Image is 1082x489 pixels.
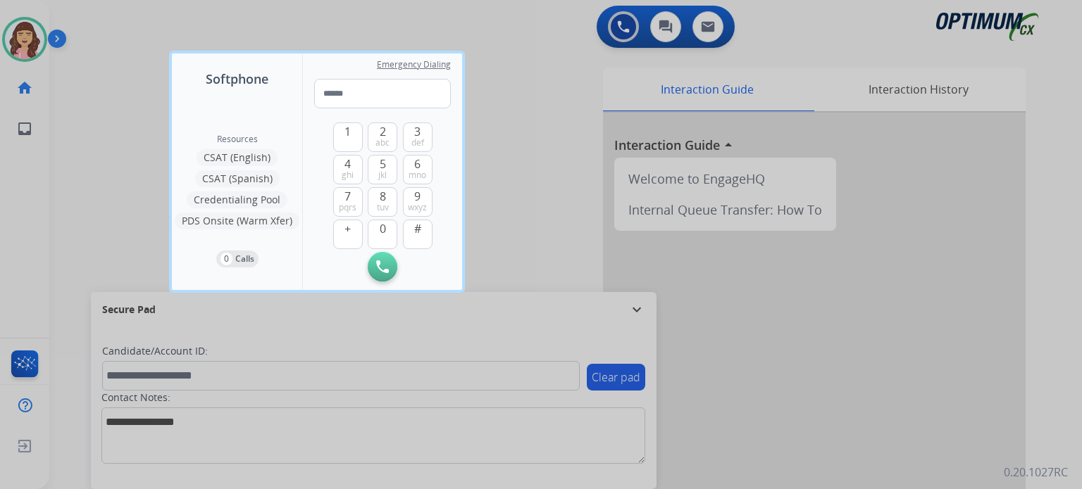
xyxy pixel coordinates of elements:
span: 9 [414,188,421,205]
button: # [403,220,433,249]
span: 8 [380,188,386,205]
p: Calls [235,253,254,265]
span: 0 [380,220,386,237]
span: # [414,220,421,237]
span: Softphone [206,69,268,89]
img: call-button [376,260,389,273]
span: Emergency Dialing [377,59,451,70]
button: + [333,220,363,249]
button: 9wxyz [403,187,433,217]
button: 0Calls [216,250,259,267]
span: tuv [377,202,389,213]
button: 8tuv [368,187,397,217]
button: 3def [403,122,433,152]
button: 1 [333,122,363,152]
span: 2 [380,123,386,140]
span: + [344,220,351,237]
span: wxyz [408,202,427,213]
span: jkl [378,170,387,181]
span: ghi [342,170,354,181]
button: 2abc [368,122,397,152]
button: 4ghi [333,155,363,184]
button: CSAT (English) [197,149,278,166]
button: Credentialing Pool [187,191,287,208]
span: pqrs [339,202,356,213]
span: Resources [217,134,258,145]
span: 3 [414,123,421,140]
button: 0 [368,220,397,249]
span: mno [409,170,426,181]
span: 4 [344,155,351,172]
span: 7 [344,188,351,205]
button: 6mno [403,155,433,184]
span: 1 [344,123,351,140]
button: 5jkl [368,155,397,184]
button: PDS Onsite (Warm Xfer) [175,212,299,229]
p: 0.20.1027RC [1004,464,1068,481]
span: 5 [380,155,386,172]
p: 0 [220,253,232,265]
span: def [411,137,424,148]
span: abc [375,137,390,148]
span: 6 [414,155,421,172]
button: 7pqrs [333,187,363,217]
button: CSAT (Spanish) [195,170,280,187]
